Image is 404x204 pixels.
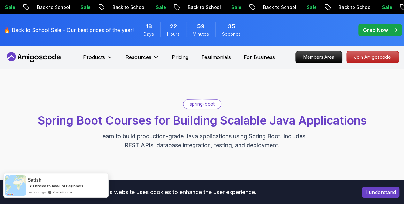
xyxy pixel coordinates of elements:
span: Days [143,31,154,37]
p: Resources [126,53,151,61]
span: satish [28,177,42,183]
span: an hour ago [28,189,46,195]
button: Resources [126,53,159,66]
span: 22 Hours [170,22,177,31]
div: This website uses cookies to enhance the user experience. [5,185,353,199]
p: Back to School [107,4,151,11]
span: 35 Seconds [228,22,235,31]
p: Sale [377,4,397,11]
span: Seconds [222,31,241,37]
p: 🔥 Back to School Sale - Our best prices of the year! [4,26,134,34]
p: Join Amigoscode [347,51,399,63]
span: 18 Days [146,22,152,31]
p: Sale [226,4,247,11]
button: Accept cookies [362,187,399,198]
a: ProveSource [52,189,72,195]
p: Sale [75,4,96,11]
a: For Business [244,53,275,61]
p: Sale [151,4,171,11]
a: Members Area [295,51,342,63]
a: Testimonials [201,53,231,61]
span: Spring Boot Courses for Building Scalable Java Applications [38,113,367,127]
p: Back to School [333,4,377,11]
span: Hours [167,31,179,37]
a: Enroled to Java For Beginners [33,184,83,188]
p: Learn to build production-grade Java applications using Spring Boot. Includes REST APIs, database... [95,132,309,150]
span: 59 Minutes [197,22,205,31]
img: provesource social proof notification image [5,175,26,196]
p: Sale [301,4,322,11]
span: -> [28,183,32,188]
p: spring-boot [190,101,215,107]
button: Products [83,53,113,66]
p: Back to School [258,4,301,11]
p: Back to School [32,4,75,11]
a: Join Amigoscode [346,51,399,63]
p: Back to School [183,4,226,11]
p: Products [83,53,105,61]
a: Pricing [172,53,188,61]
p: Grab Now [363,26,388,34]
span: Minutes [193,31,209,37]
